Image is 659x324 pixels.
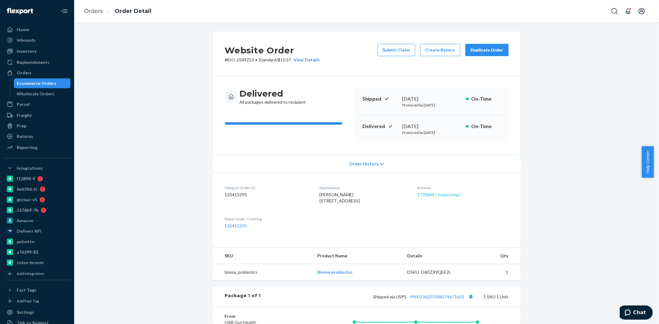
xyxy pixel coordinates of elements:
a: Replenishments [4,57,70,67]
dd: 135415295 [225,192,310,198]
a: Parcel [4,99,70,109]
a: Deliverr API [4,226,70,236]
div: Returns [17,133,33,139]
button: Fast Tags [4,285,70,295]
a: Ecommerce Orders [14,78,71,88]
div: [DATE] [403,95,461,102]
div: Deliverr API [17,228,41,234]
div: gnzsuz-v5 [17,197,37,203]
div: pulsetto [17,239,35,245]
a: Order Detail [115,8,151,15]
a: pulsetto [4,237,70,247]
div: Replenishments [17,59,49,65]
a: Returns [4,131,70,141]
iframe: Opens a widget where you can chat to one of our agents [620,305,653,321]
div: 1 SKU 1 Unit [261,293,508,301]
button: Open Search Box [608,5,621,17]
p: Shipped [362,95,398,102]
a: 5176b9-7b [4,205,70,215]
a: Inventory [4,46,70,56]
div: Fast Tags [17,287,36,293]
dt: Flexport Order ID [225,185,310,190]
button: Help Center [642,146,654,178]
div: colon-broom [17,260,44,266]
div: Wholesale Orders [17,91,55,97]
a: Amazon [4,216,70,226]
a: 6e639d-fc [4,184,70,194]
p: Delivered [362,123,398,130]
a: 1778644 ( Inspecting ) [417,192,461,197]
div: Prep [17,123,26,129]
a: Home [4,25,70,35]
dt: Destination [319,185,407,190]
button: Close Navigation [58,5,70,17]
p: On-Time [471,95,501,102]
button: Submit Claim [378,44,415,56]
a: Orders [84,8,103,15]
div: [DATE] [403,123,461,130]
a: a76299-82 [4,247,70,257]
button: Open account menu [636,5,648,17]
div: Integrations [17,165,43,171]
div: Inbounds [17,37,36,43]
span: Order History [349,161,378,167]
div: 5176b9-7b [17,207,38,213]
div: 6e639d-fc [17,186,37,192]
a: Wholesale Orders [14,89,71,99]
a: Bioma probiotics [317,269,353,275]
ol: breadcrumbs [79,2,156,20]
div: Home [17,27,29,33]
td: bioma_probiotics [213,264,312,280]
button: Create Return [420,44,460,56]
p: # BIO-2549213 / $10.37 [225,57,320,63]
div: Add Integration [17,271,44,276]
img: Flexport logo [7,8,33,14]
h3: Delivered [240,88,306,99]
p: Promised by [DATE] [403,102,461,108]
div: Package 1 of 1 [225,293,261,301]
div: Inventory [17,48,36,54]
div: a76299-82 [17,249,38,255]
span: Shipped via USPS [373,294,475,299]
a: Reporting [4,143,70,152]
a: Add Fast Tag [4,297,70,305]
span: • [256,57,258,62]
th: Details [402,248,470,264]
th: Product Name [312,248,402,264]
div: Parcel [17,101,30,107]
a: colon-broom [4,258,70,268]
div: Orders [17,70,32,76]
a: Add Integration [4,270,70,277]
a: 9400136207584274671631 [410,294,465,299]
a: Inbounds [4,35,70,45]
div: All packages delivered to recipient [240,88,306,105]
a: gnzsuz-v5 [4,195,70,205]
div: Ecommerce Orders [17,80,57,86]
th: SKU [213,248,312,264]
a: Settings [4,307,70,317]
div: Duplicate Order [471,47,503,53]
div: Add Fast Tag [17,298,39,304]
a: Prep [4,121,70,131]
h2: Website Order [225,44,320,57]
p: On-Time [471,123,501,130]
th: Qty [470,248,521,264]
span: Standard [259,57,277,62]
td: 1 [470,264,521,280]
a: Orders [4,68,70,78]
button: Integrations [4,163,70,173]
div: Amazon [17,218,33,224]
div: f12898-4 [17,176,35,182]
a: Freight [4,110,70,120]
p: Promised by [DATE] [403,130,461,135]
span: [PERSON_NAME] [STREET_ADDRESS] [319,192,360,203]
dt: Buyer Order Tracking [225,216,310,222]
a: 135415295 [225,223,247,228]
div: DSKU: D6DZXYQEE2L [407,269,465,275]
button: View Details [291,57,320,63]
div: Freight [17,112,32,118]
dt: From [225,313,299,319]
